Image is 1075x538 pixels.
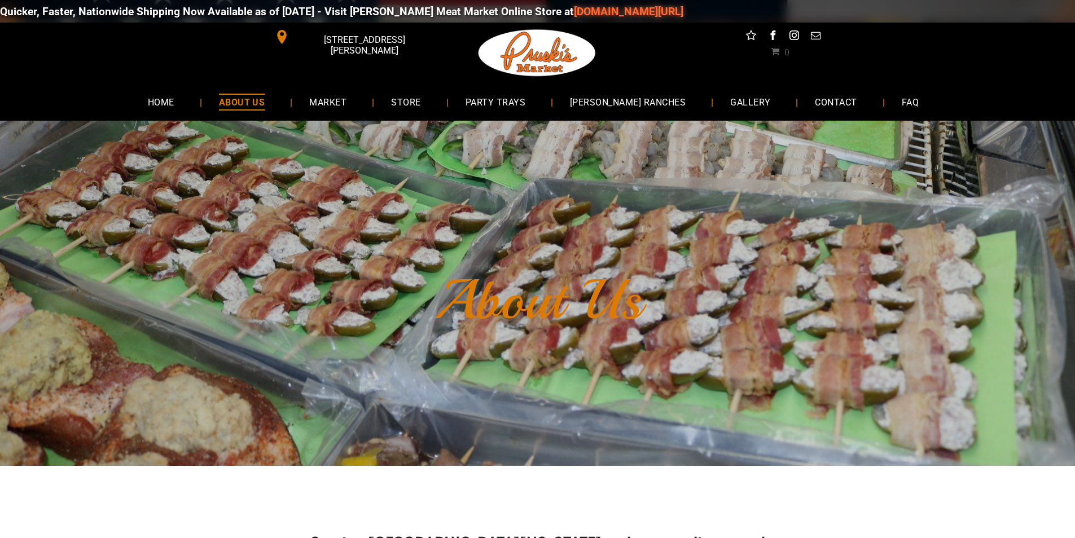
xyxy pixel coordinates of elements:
a: FAQ [885,87,936,117]
span: 0 [784,47,789,56]
a: STORE [374,87,437,117]
a: facebook [765,28,780,46]
a: [PERSON_NAME] RANCHES [553,87,703,117]
a: CONTACT [798,87,874,117]
a: [STREET_ADDRESS][PERSON_NAME] [267,28,440,46]
a: GALLERY [713,87,787,117]
a: HOME [131,87,191,117]
a: email [808,28,823,46]
font: About Us [434,265,642,335]
a: Social network [744,28,758,46]
a: instagram [787,28,801,46]
a: MARKET [292,87,363,117]
a: PARTY TRAYS [449,87,542,117]
img: Pruski-s+Market+HQ+Logo2-1920w.png [476,23,598,83]
a: ABOUT US [202,87,282,117]
span: [STREET_ADDRESS][PERSON_NAME] [291,29,437,61]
